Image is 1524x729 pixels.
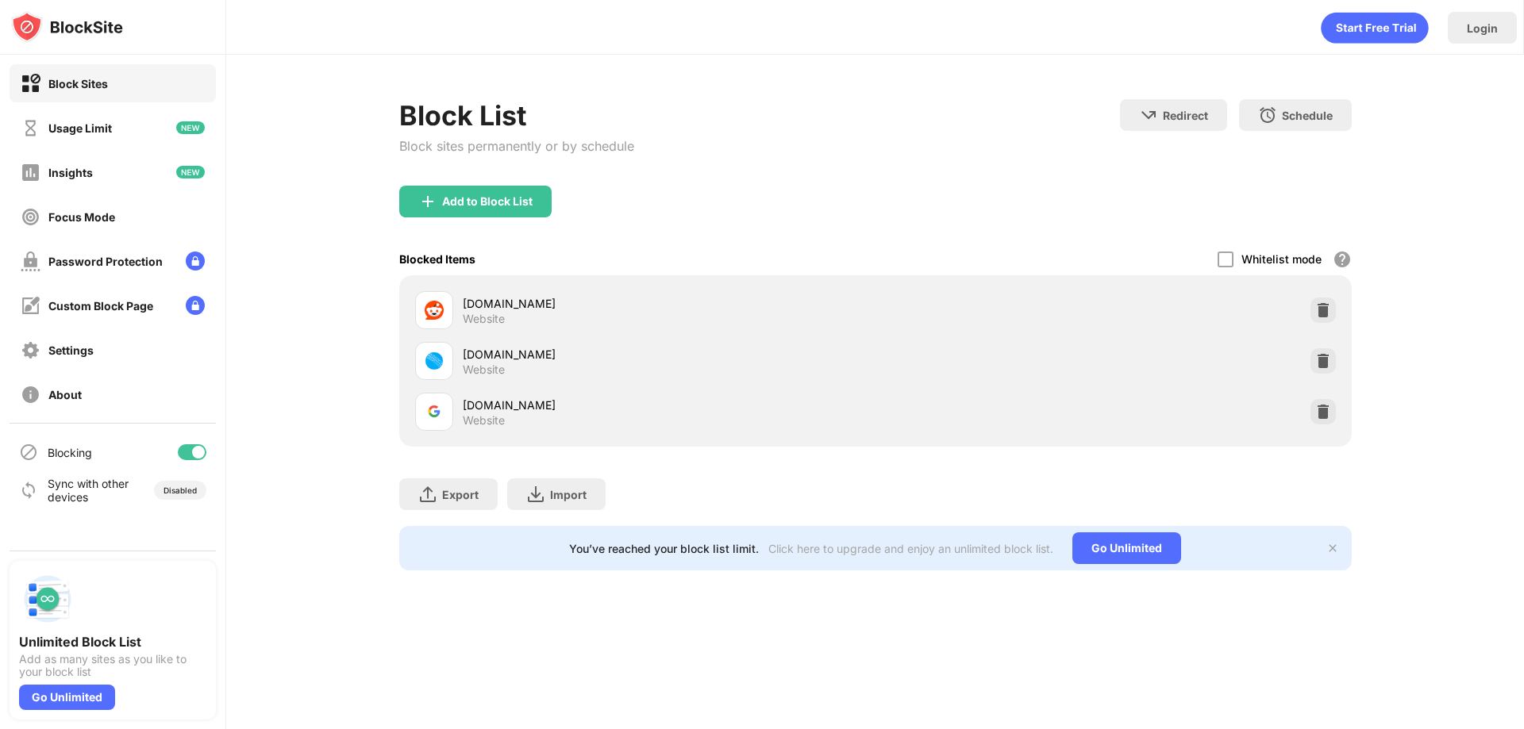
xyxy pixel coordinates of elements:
div: You’ve reached your block list limit. [569,542,759,555]
img: settings-off.svg [21,340,40,360]
div: Export [442,488,479,501]
img: favicons [425,402,444,421]
div: Website [463,413,505,428]
img: focus-off.svg [21,207,40,227]
img: about-off.svg [21,385,40,405]
div: Sync with other devices [48,477,129,504]
div: Website [463,312,505,326]
img: new-icon.svg [176,166,205,178]
img: favicons [425,351,444,370]
div: Blocked Items [399,252,475,266]
div: Whitelist mode [1241,252,1322,266]
div: Password Protection [48,255,163,268]
div: Block List [399,99,634,132]
img: customize-block-page-off.svg [21,296,40,316]
div: Click here to upgrade and enjoy an unlimited block list. [768,542,1053,555]
div: animation [1321,12,1429,44]
div: Add as many sites as you like to your block list [19,653,206,678]
img: lock-menu.svg [186,251,205,270]
div: Settings [48,343,94,357]
div: [DOMAIN_NAME] [463,346,876,363]
div: Go Unlimited [19,685,115,710]
div: Insights [48,166,93,179]
div: Block Sites [48,77,108,90]
img: x-button.svg [1326,542,1339,554]
div: Website [463,363,505,377]
img: password-protection-off.svg [21,251,40,271]
div: Go Unlimited [1072,532,1181,564]
img: logo-blocksite.svg [11,11,123,43]
div: Block sites permanently or by schedule [399,138,634,154]
div: Usage Limit [48,121,112,135]
img: push-block-list.svg [19,570,76,627]
div: Blocking [48,446,92,459]
img: new-icon.svg [176,121,205,134]
img: favicons [425,301,444,320]
div: [DOMAIN_NAME] [463,295,876,312]
img: blocking-icon.svg [19,443,38,462]
div: Redirect [1163,109,1208,122]
div: Disabled [164,485,197,495]
div: Add to Block List [442,195,533,208]
img: sync-icon.svg [19,481,38,500]
img: time-usage-off.svg [21,118,40,138]
div: Login [1467,21,1498,35]
img: block-on.svg [21,74,40,94]
img: lock-menu.svg [186,296,205,315]
div: Custom Block Page [48,299,153,313]
div: Import [550,488,587,501]
img: insights-off.svg [21,163,40,182]
div: Schedule [1282,109,1333,122]
div: Unlimited Block List [19,634,206,650]
div: About [48,388,82,401]
div: Focus Mode [48,210,115,224]
div: [DOMAIN_NAME] [463,397,876,413]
